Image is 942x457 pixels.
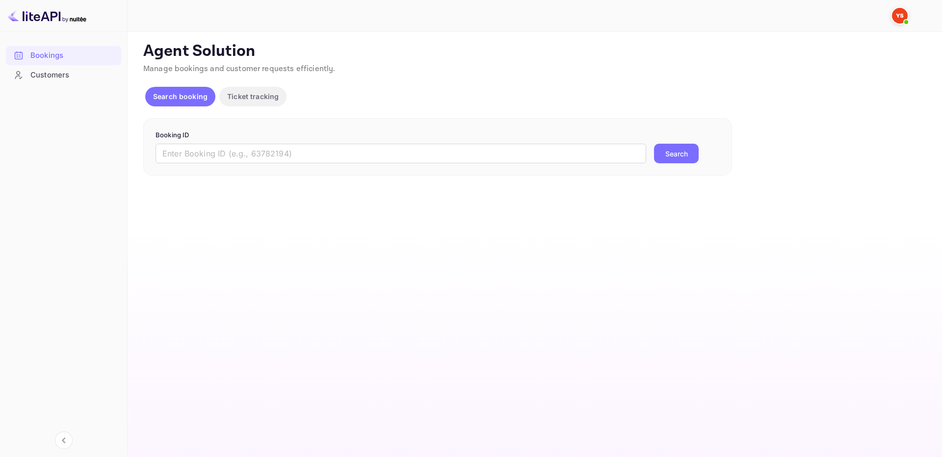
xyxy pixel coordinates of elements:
p: Agent Solution [143,42,924,61]
span: Manage bookings and customer requests efficiently. [143,64,336,74]
img: Yandex Support [892,8,908,24]
img: LiteAPI logo [8,8,86,24]
div: Bookings [30,50,116,61]
p: Search booking [153,91,208,102]
a: Customers [6,66,121,84]
button: Search [654,144,699,163]
p: Booking ID [156,130,720,140]
a: Bookings [6,46,121,64]
div: Customers [6,66,121,85]
div: Customers [30,70,116,81]
p: Ticket tracking [227,91,279,102]
input: Enter Booking ID (e.g., 63782194) [156,144,646,163]
div: Bookings [6,46,121,65]
button: Collapse navigation [55,432,73,449]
